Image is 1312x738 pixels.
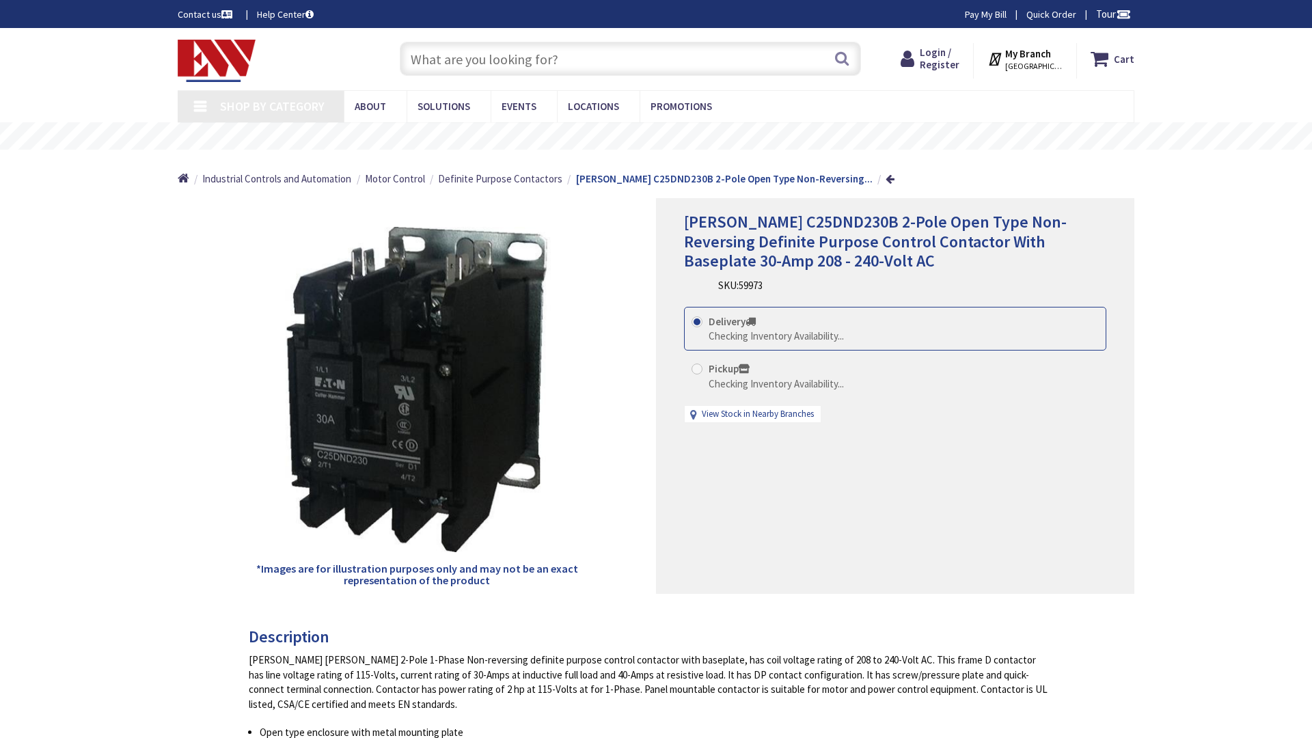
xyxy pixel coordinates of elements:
[202,172,351,186] a: Industrial Controls and Automation
[178,40,256,82] img: Electrical Wholesalers, Inc.
[502,100,536,113] span: Events
[576,172,873,185] strong: [PERSON_NAME] C25DND230B 2-Pole Open Type Non-Reversing...
[220,98,325,114] span: Shop By Category
[254,563,579,587] h5: *Images are for illustration purposes only and may not be an exact representation of the product
[1005,61,1063,72] span: [GEOGRAPHIC_DATA], [GEOGRAPHIC_DATA]
[702,408,814,421] a: View Stock in Nearby Branches
[355,100,386,113] span: About
[254,227,579,552] img: Eaton C25DND230B 2-Pole Open Type Non-Reversing Definite Purpose Control Contactor With Baseplate...
[987,46,1063,71] div: My Branch [GEOGRAPHIC_DATA], [GEOGRAPHIC_DATA]
[684,211,1067,272] span: [PERSON_NAME] C25DND230B 2-Pole Open Type Non-Reversing Definite Purpose Control Contactor With B...
[965,8,1007,21] a: Pay My Bill
[543,129,793,144] rs-layer: Free Same Day Pickup at 19 Locations
[365,172,425,186] a: Motor Control
[568,100,619,113] span: Locations
[249,653,1053,711] div: [PERSON_NAME] [PERSON_NAME] 2-Pole 1-Phase Non-reversing definite purpose control contactor with ...
[709,362,750,375] strong: Pickup
[249,628,1053,646] h3: Description
[1096,8,1131,20] span: Tour
[1114,46,1134,71] strong: Cart
[920,46,959,71] span: Login / Register
[178,8,235,21] a: Contact us
[400,42,861,76] input: What are you looking for?
[1026,8,1076,21] a: Quick Order
[257,8,314,21] a: Help Center
[418,100,470,113] span: Solutions
[651,100,712,113] span: Promotions
[709,315,756,328] strong: Delivery
[1091,46,1134,71] a: Cart
[709,329,844,343] div: Checking Inventory Availability...
[438,172,562,186] a: Definite Purpose Contactors
[709,377,844,391] div: Checking Inventory Availability...
[739,279,763,292] span: 59973
[202,172,351,185] span: Industrial Controls and Automation
[1005,47,1051,60] strong: My Branch
[438,172,562,185] span: Definite Purpose Contactors
[718,278,763,292] div: SKU:
[365,172,425,185] span: Motor Control
[901,46,959,71] a: Login / Register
